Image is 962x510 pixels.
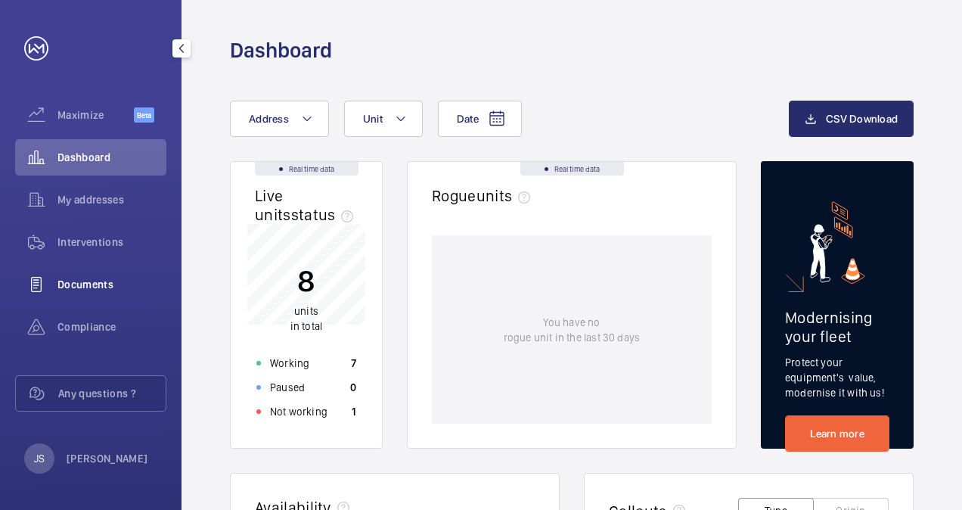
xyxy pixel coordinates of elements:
p: Working [270,356,309,371]
p: 8 [290,262,322,300]
button: Address [230,101,329,137]
a: Learn more [785,415,889,452]
span: CSV Download [826,113,898,125]
h2: Modernising your fleet [785,308,889,346]
p: [PERSON_NAME] [67,451,148,466]
span: Compliance [57,319,166,334]
span: Date [457,113,479,125]
div: Real time data [520,162,624,176]
button: CSV Download [789,101,914,137]
p: Paused [270,380,305,395]
p: Not working [270,404,327,419]
button: Unit [344,101,423,137]
p: 0 [350,380,356,395]
span: Unit [363,113,383,125]
button: Date [438,101,522,137]
p: JS [34,451,45,466]
p: 7 [351,356,356,371]
p: in total [290,303,322,334]
span: units [294,305,318,317]
span: Address [249,113,289,125]
span: Documents [57,277,166,292]
span: Maximize [57,107,134,123]
p: Protect your equipment's value, modernise it with us! [785,355,889,400]
div: Real time data [255,162,358,176]
h2: Live units [255,186,359,224]
span: units [476,186,537,205]
span: Interventions [57,235,166,250]
img: marketing-card.svg [810,201,865,284]
span: Any questions ? [58,386,166,401]
span: status [291,205,360,224]
span: Beta [134,107,154,123]
h2: Rogue [432,186,536,205]
p: 1 [352,404,356,419]
span: Dashboard [57,150,166,165]
h1: Dashboard [230,36,332,64]
span: My addresses [57,192,166,207]
p: You have no rogue unit in the last 30 days [504,315,640,345]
